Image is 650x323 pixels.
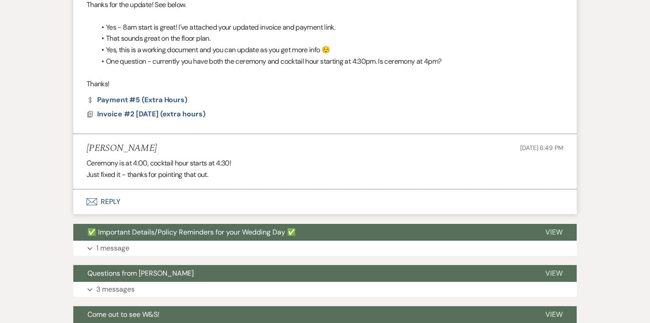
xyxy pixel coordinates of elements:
[73,282,577,297] button: 3 messages
[87,143,157,154] h5: [PERSON_NAME]
[87,227,296,237] span: ✅ Important Details/Policy Reminders for your Wedding Day ✅
[87,96,187,104] a: Payment #5 (extra hours)
[95,44,563,56] li: Yes, this is a working document and you can update as you get more info ☺️
[95,22,563,33] li: Yes - 8am start is great! I've attached your updated invoice and payment link.
[545,227,563,237] span: View
[87,78,563,90] p: Thanks!
[545,269,563,278] span: View
[95,56,563,67] li: One question - currently you have both the ceremony and cocktail hour starting at 4:30pm. Is cere...
[97,109,205,119] span: Invoice #2 [DATE] (extra hours)
[531,265,577,282] button: View
[73,241,577,256] button: 1 message
[97,109,208,119] button: Invoice #2 [DATE] (extra hours)
[545,310,563,319] span: View
[520,144,563,152] span: [DATE] 6:49 PM
[87,269,194,278] span: Questions from [PERSON_NAME]
[73,306,531,323] button: Come out to see W&S!
[87,310,159,319] span: Come out to see W&S!
[96,284,135,295] p: 3 messages
[73,189,577,214] button: Reply
[96,242,129,254] p: 1 message
[531,306,577,323] button: View
[95,33,563,44] li: That sounds great on the floor plan.
[87,158,563,169] p: Ceremony is at 4:00, cocktail hour starts at 4:30!
[531,224,577,241] button: View
[73,265,531,282] button: Questions from [PERSON_NAME]
[73,224,531,241] button: ✅ Important Details/Policy Reminders for your Wedding Day ✅
[87,169,563,181] p: Just fixed it - thanks for pointing that out.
